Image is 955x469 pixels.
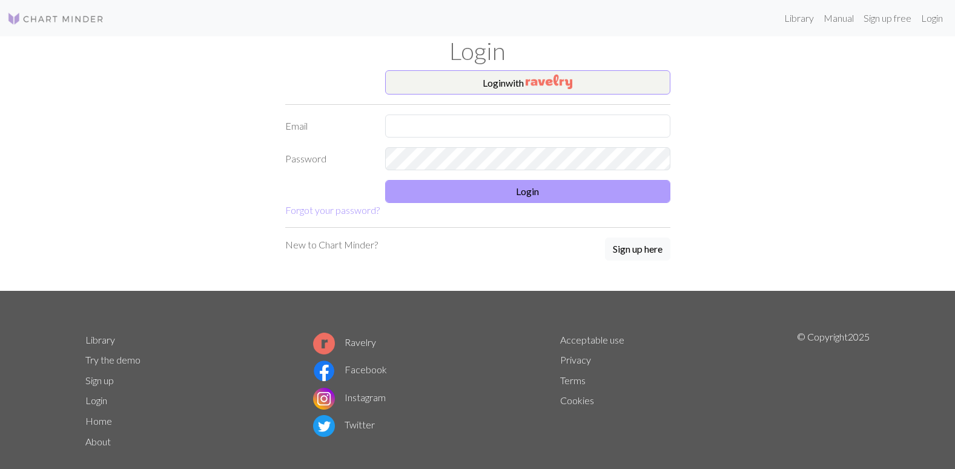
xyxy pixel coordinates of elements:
[385,180,670,203] button: Login
[313,360,335,382] img: Facebook logo
[278,147,378,170] label: Password
[85,436,111,447] a: About
[313,364,387,375] a: Facebook
[285,238,378,252] p: New to Chart Minder?
[313,419,375,430] a: Twitter
[859,6,916,30] a: Sign up free
[560,394,594,406] a: Cookies
[85,415,112,427] a: Home
[526,75,572,89] img: Ravelry
[278,115,378,138] label: Email
[560,354,591,365] a: Privacy
[85,334,115,345] a: Library
[85,374,114,386] a: Sign up
[313,388,335,410] img: Instagram logo
[78,36,877,65] h1: Login
[385,70,670,95] button: Loginwith
[7,12,104,26] img: Logo
[313,415,335,437] img: Twitter logo
[285,204,380,216] a: Forgot your password?
[313,333,335,354] img: Ravelry logo
[605,238,670,261] button: Sign up here
[560,334,624,345] a: Acceptable use
[313,391,386,403] a: Instagram
[605,238,670,262] a: Sign up here
[560,374,586,386] a: Terms
[85,354,140,365] a: Try the demo
[797,330,870,452] p: © Copyright 2025
[819,6,859,30] a: Manual
[313,336,376,348] a: Ravelry
[779,6,819,30] a: Library
[916,6,948,30] a: Login
[85,394,107,406] a: Login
